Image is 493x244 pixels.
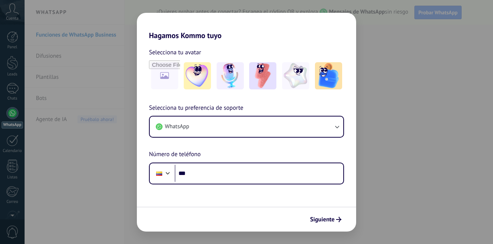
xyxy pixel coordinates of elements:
[310,217,335,222] span: Siguiente
[217,62,244,89] img: -2.jpeg
[149,103,243,113] span: Selecciona tu preferencia de soporte
[165,123,189,130] span: WhatsApp
[152,166,166,181] div: Colombia: + 57
[137,13,356,40] h2: Hagamos Kommo tuyo
[149,48,201,57] span: Selecciona tu avatar
[149,150,201,160] span: Número de teléfono
[249,62,276,89] img: -3.jpeg
[315,62,342,89] img: -5.jpeg
[184,62,211,89] img: -1.jpeg
[282,62,309,89] img: -4.jpeg
[150,117,343,137] button: WhatsApp
[307,213,345,226] button: Siguiente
